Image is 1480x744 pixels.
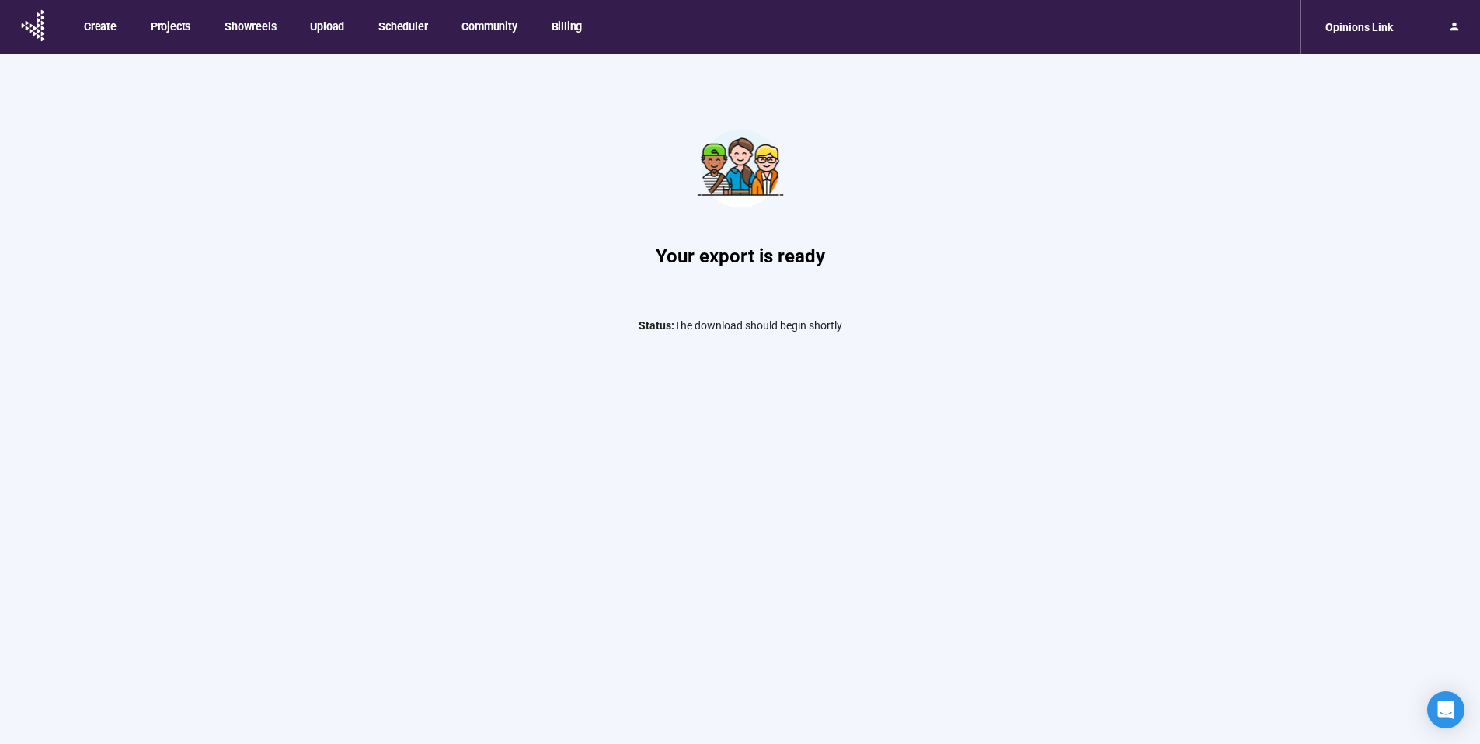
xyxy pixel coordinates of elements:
button: Upload [298,9,355,42]
div: Opinions Link [1316,12,1402,42]
button: Projects [138,9,201,42]
img: Teamwork [682,110,799,227]
button: Scheduler [366,9,438,42]
h1: Your export is ready [507,242,973,272]
button: Community [449,9,528,42]
button: Billing [539,9,594,42]
span: Status: [639,319,674,332]
div: Open Intercom Messenger [1427,691,1464,728]
p: The download should begin shortly [507,317,973,334]
button: Showreels [212,9,287,42]
button: Create [71,9,127,42]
